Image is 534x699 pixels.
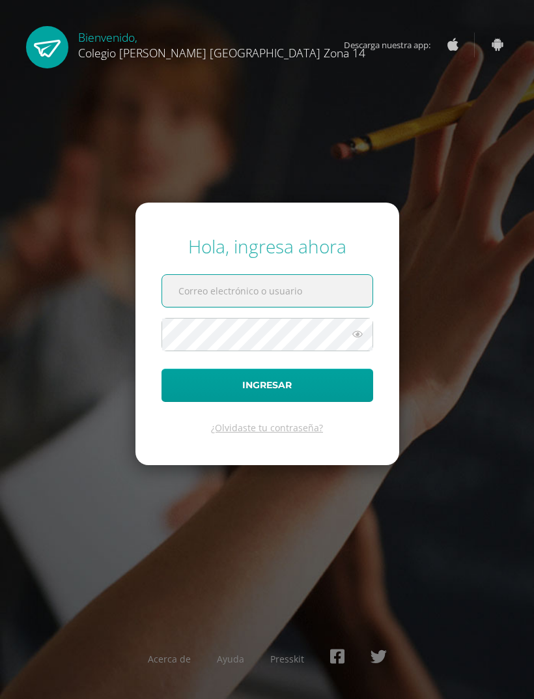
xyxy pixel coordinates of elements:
input: Correo electrónico o usuario [162,275,372,307]
a: Ayuda [217,653,244,665]
span: Descarga nuestra app: [344,33,443,57]
a: Presskit [270,653,304,665]
button: Ingresar [162,369,373,402]
a: ¿Olvidaste tu contraseña? [211,421,323,434]
div: Hola, ingresa ahora [162,234,373,259]
span: Colegio [PERSON_NAME] [GEOGRAPHIC_DATA] Zona 14 [78,45,365,61]
div: Bienvenido, [78,26,365,61]
a: Acerca de [148,653,191,665]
